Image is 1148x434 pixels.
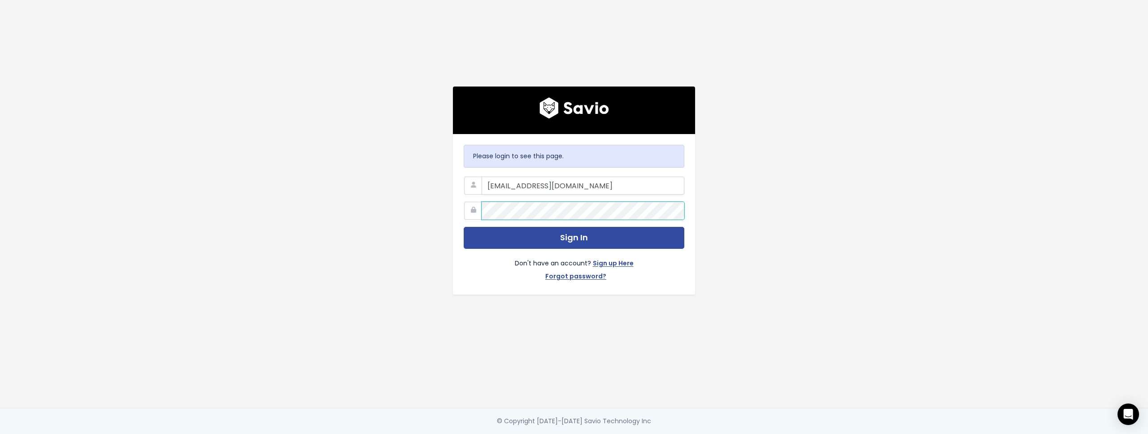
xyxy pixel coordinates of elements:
[497,416,651,427] div: © Copyright [DATE]-[DATE] Savio Technology Inc
[593,258,634,271] a: Sign up Here
[545,271,606,284] a: Forgot password?
[482,177,684,195] input: Your Work Email Address
[464,227,684,249] button: Sign In
[473,151,675,162] p: Please login to see this page.
[539,97,609,119] img: logo600x187.a314fd40982d.png
[1118,404,1139,425] div: Open Intercom Messenger
[464,249,684,284] div: Don't have an account?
